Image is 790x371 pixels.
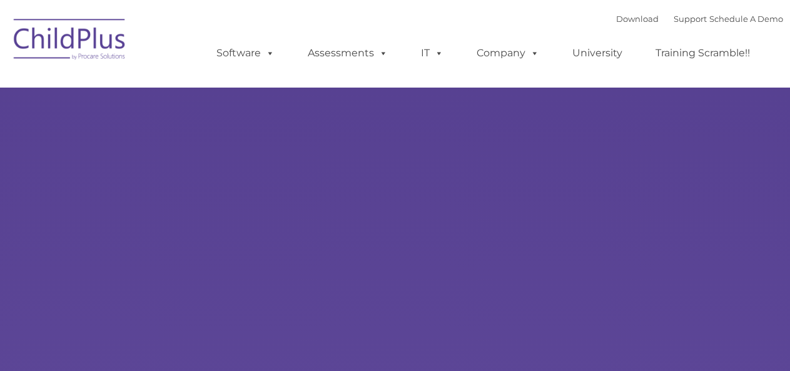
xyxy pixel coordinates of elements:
[616,14,659,24] a: Download
[295,41,400,66] a: Assessments
[464,41,552,66] a: Company
[674,14,707,24] a: Support
[204,41,287,66] a: Software
[616,14,783,24] font: |
[560,41,635,66] a: University
[8,10,133,73] img: ChildPlus by Procare Solutions
[408,41,456,66] a: IT
[643,41,762,66] a: Training Scramble!!
[709,14,783,24] a: Schedule A Demo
